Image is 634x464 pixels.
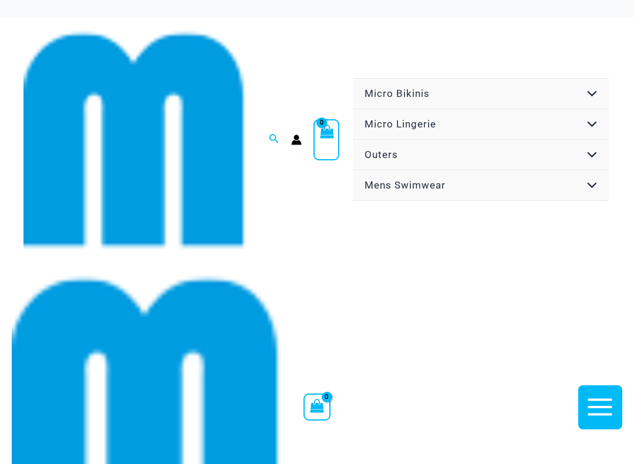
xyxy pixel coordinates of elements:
[269,132,279,147] a: Search icon link
[365,118,436,130] span: Micro Lingerie
[365,179,446,191] span: Mens Swimwear
[23,28,247,251] img: cropped mm emblem
[353,170,609,201] a: Mens SwimwearMenu ToggleMenu Toggle
[313,119,339,160] a: View Shopping Cart, empty
[291,135,302,145] a: Account icon link
[353,79,609,109] a: Micro BikinisMenu ToggleMenu Toggle
[365,88,430,99] span: Micro Bikinis
[353,140,609,170] a: OutersMenu ToggleMenu Toggle
[353,109,609,140] a: Micro LingerieMenu ToggleMenu Toggle
[365,149,398,160] span: Outers
[351,76,611,203] nav: Site Navigation
[303,394,331,421] a: View Shopping Cart, empty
